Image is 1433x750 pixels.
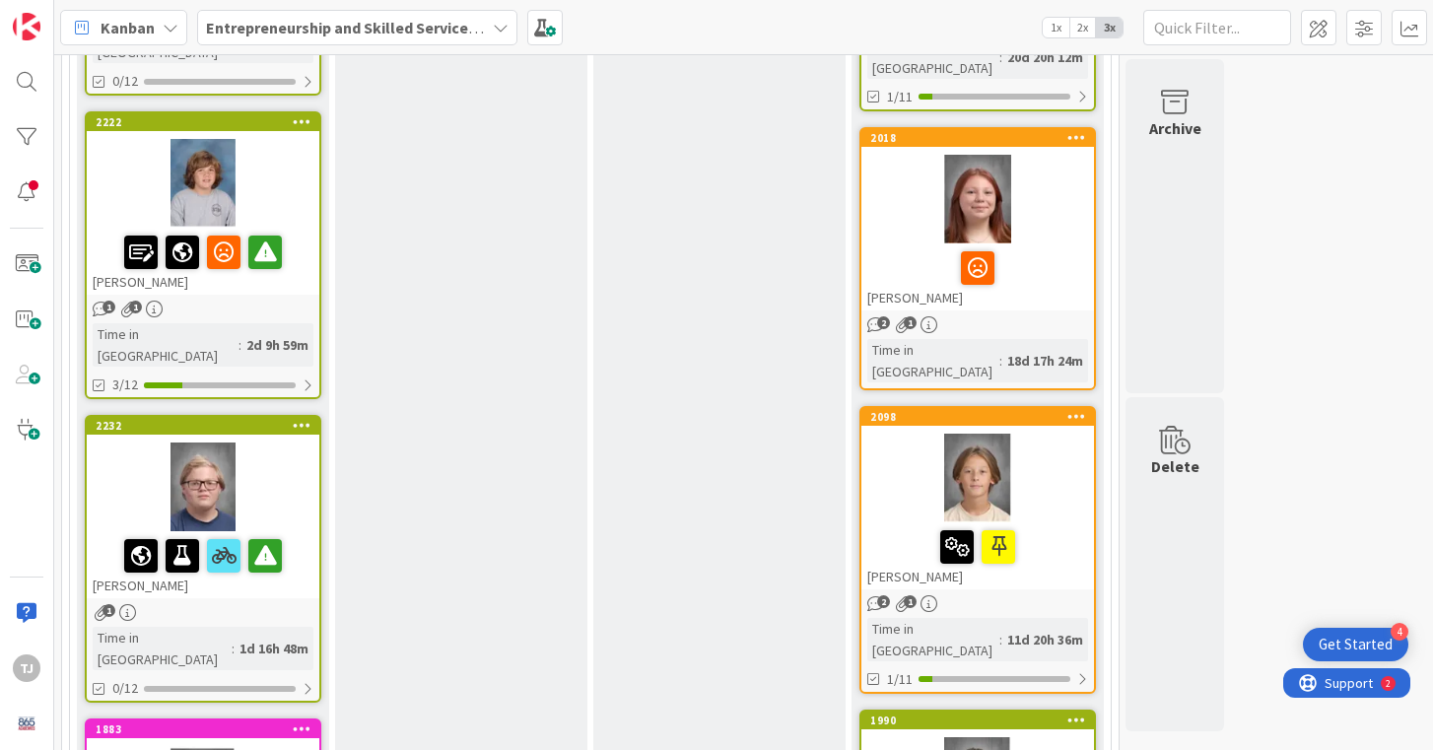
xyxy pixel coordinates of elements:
div: 2098 [861,408,1094,426]
span: 1 [102,604,115,617]
div: 11d 20h 36m [1002,629,1088,650]
div: Time in [GEOGRAPHIC_DATA] [867,35,999,79]
div: 2222 [96,115,319,129]
div: Get Started [1319,635,1393,654]
img: avatar [13,710,40,737]
div: 1990 [870,714,1094,727]
div: Open Get Started checklist, remaining modules: 4 [1303,628,1408,661]
span: 2 [877,316,890,329]
div: 2232 [87,417,319,435]
div: 2222[PERSON_NAME] [87,113,319,295]
div: 18d 17h 24m [1002,350,1088,372]
span: 1 [904,595,917,608]
span: 3/12 [112,375,138,395]
div: 2018 [870,131,1094,145]
div: Time in [GEOGRAPHIC_DATA] [867,339,999,382]
div: Archive [1149,116,1201,140]
span: 0/12 [112,71,138,92]
div: Delete [1151,454,1199,478]
div: 2098[PERSON_NAME] [861,408,1094,589]
div: [PERSON_NAME] [87,228,319,295]
span: 1/11 [887,669,913,690]
div: [PERSON_NAME] [861,243,1094,310]
span: 1x [1043,18,1069,37]
div: Time in [GEOGRAPHIC_DATA] [93,323,239,367]
span: 3x [1096,18,1123,37]
span: 2x [1069,18,1096,37]
span: 1 [904,316,917,329]
div: [PERSON_NAME] [861,522,1094,589]
div: Time in [GEOGRAPHIC_DATA] [93,627,232,670]
input: Quick Filter... [1143,10,1291,45]
div: 2232[PERSON_NAME] [87,417,319,598]
div: 2 [102,8,107,24]
span: : [999,629,1002,650]
div: [PERSON_NAME] [87,531,319,598]
img: Visit kanbanzone.com [13,13,40,40]
span: Support [41,3,90,27]
span: : [999,46,1002,68]
div: Time in [GEOGRAPHIC_DATA] [867,618,999,661]
div: 2222 [87,113,319,131]
div: 1990 [861,712,1094,729]
span: 1 [102,301,115,313]
span: 1/11 [887,87,913,107]
div: 2d 9h 59m [241,334,313,356]
span: : [239,334,241,356]
div: 2018 [861,129,1094,147]
div: 1d 16h 48m [235,638,313,659]
div: 2232 [96,419,319,433]
div: TJ [13,654,40,682]
div: 1883 [96,722,319,736]
b: Entrepreneurship and Skilled Services Interventions - [DATE]-[DATE] [206,18,688,37]
span: Kanban [101,16,155,39]
div: 1883 [87,720,319,738]
span: : [999,350,1002,372]
div: 4 [1391,623,1408,641]
div: 20d 20h 12m [1002,46,1088,68]
span: 0/12 [112,678,138,699]
span: 2 [877,595,890,608]
div: 2098 [870,410,1094,424]
div: 2018[PERSON_NAME] [861,129,1094,310]
span: 1 [129,301,142,313]
span: : [232,638,235,659]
